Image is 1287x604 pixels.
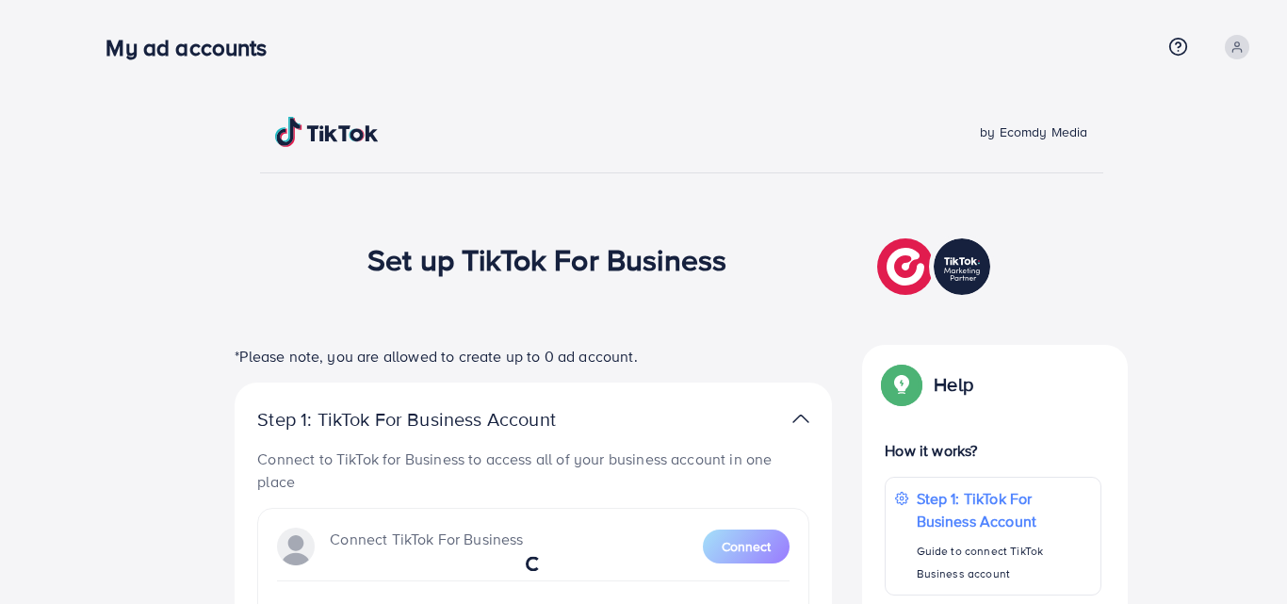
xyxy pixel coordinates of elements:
img: TikTok partner [877,234,995,300]
p: Help [934,373,973,396]
h1: Set up TikTok For Business [367,241,726,277]
p: Step 1: TikTok For Business Account [917,487,1091,532]
p: Guide to connect TikTok Business account [917,540,1091,585]
span: by Ecomdy Media [980,122,1087,141]
p: Step 1: TikTok For Business Account [257,408,615,431]
img: TikTok partner [792,405,809,433]
p: *Please note, you are allowed to create up to 0 ad account. [235,345,832,367]
h3: My ad accounts [106,34,282,61]
p: How it works? [885,439,1101,462]
img: TikTok [275,117,379,147]
img: Popup guide [885,367,919,401]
